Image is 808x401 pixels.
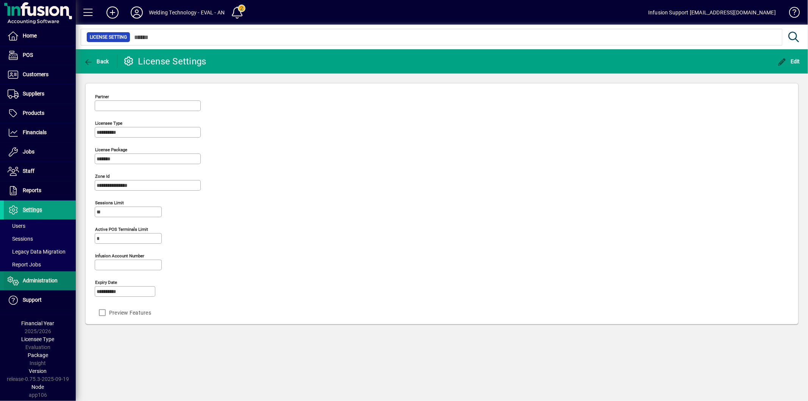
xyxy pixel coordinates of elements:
span: Back [84,58,109,64]
button: Edit [776,55,802,68]
a: Sessions [4,232,76,245]
mat-label: Active POS Terminals Limit [95,227,148,232]
a: Staff [4,162,76,181]
span: Jobs [23,149,34,155]
a: Legacy Data Migration [4,245,76,258]
div: Infusion Support [EMAIL_ADDRESS][DOMAIN_NAME] [648,6,776,19]
span: Sessions [8,236,33,242]
a: Financials [4,123,76,142]
span: Legacy Data Migration [8,249,66,255]
mat-label: Expiry date [95,280,117,285]
mat-label: Zone Id [95,174,110,179]
span: Edit [778,58,800,64]
button: Back [82,55,111,68]
span: Support [23,297,42,303]
div: Welding Technology - EVAL - AN [149,6,225,19]
span: Financials [23,129,47,135]
mat-label: Partner [95,94,109,99]
span: Suppliers [23,91,44,97]
a: Suppliers [4,85,76,103]
button: Add [100,6,125,19]
a: Reports [4,181,76,200]
span: Version [29,368,47,374]
a: Knowledge Base [783,2,799,26]
span: POS [23,52,33,58]
span: Reports [23,187,41,193]
a: Support [4,291,76,310]
a: Customers [4,65,76,84]
a: Administration [4,271,76,290]
a: Home [4,27,76,45]
span: Package [28,352,48,358]
span: Home [23,33,37,39]
span: License Setting [90,33,127,41]
a: Jobs [4,143,76,161]
mat-label: License Package [95,147,127,152]
div: License Settings [123,55,206,67]
a: POS [4,46,76,65]
span: Financial Year [22,320,55,326]
span: Administration [23,277,58,284]
a: Products [4,104,76,123]
span: Settings [23,207,42,213]
app-page-header-button: Back [76,55,117,68]
a: Users [4,219,76,232]
span: Licensee Type [22,336,55,342]
mat-label: Licensee Type [95,121,122,126]
span: Customers [23,71,48,77]
a: Report Jobs [4,258,76,271]
span: Node [32,384,44,390]
mat-label: Infusion account number [95,253,144,258]
span: Users [8,223,25,229]
span: Report Jobs [8,262,41,268]
button: Profile [125,6,149,19]
span: Products [23,110,44,116]
span: Staff [23,168,34,174]
mat-label: Sessions Limit [95,200,124,205]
